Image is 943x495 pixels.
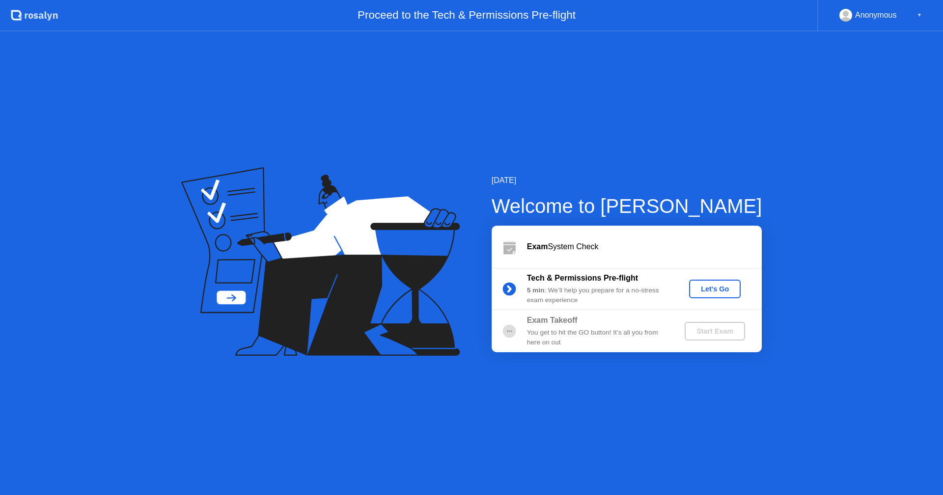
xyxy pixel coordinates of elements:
b: 5 min [527,287,545,294]
div: [DATE] [492,175,762,186]
div: System Check [527,241,762,253]
div: : We’ll help you prepare for a no-stress exam experience [527,286,668,306]
div: Welcome to [PERSON_NAME] [492,191,762,221]
div: Anonymous [855,9,897,22]
div: Let's Go [693,285,737,293]
b: Tech & Permissions Pre-flight [527,274,638,282]
button: Start Exam [685,322,745,340]
div: ▼ [917,9,922,22]
div: You get to hit the GO button! It’s all you from here on out [527,328,668,348]
button: Let's Go [689,280,741,298]
b: Exam Takeoff [527,316,578,324]
b: Exam [527,242,548,251]
div: Start Exam [689,327,741,335]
